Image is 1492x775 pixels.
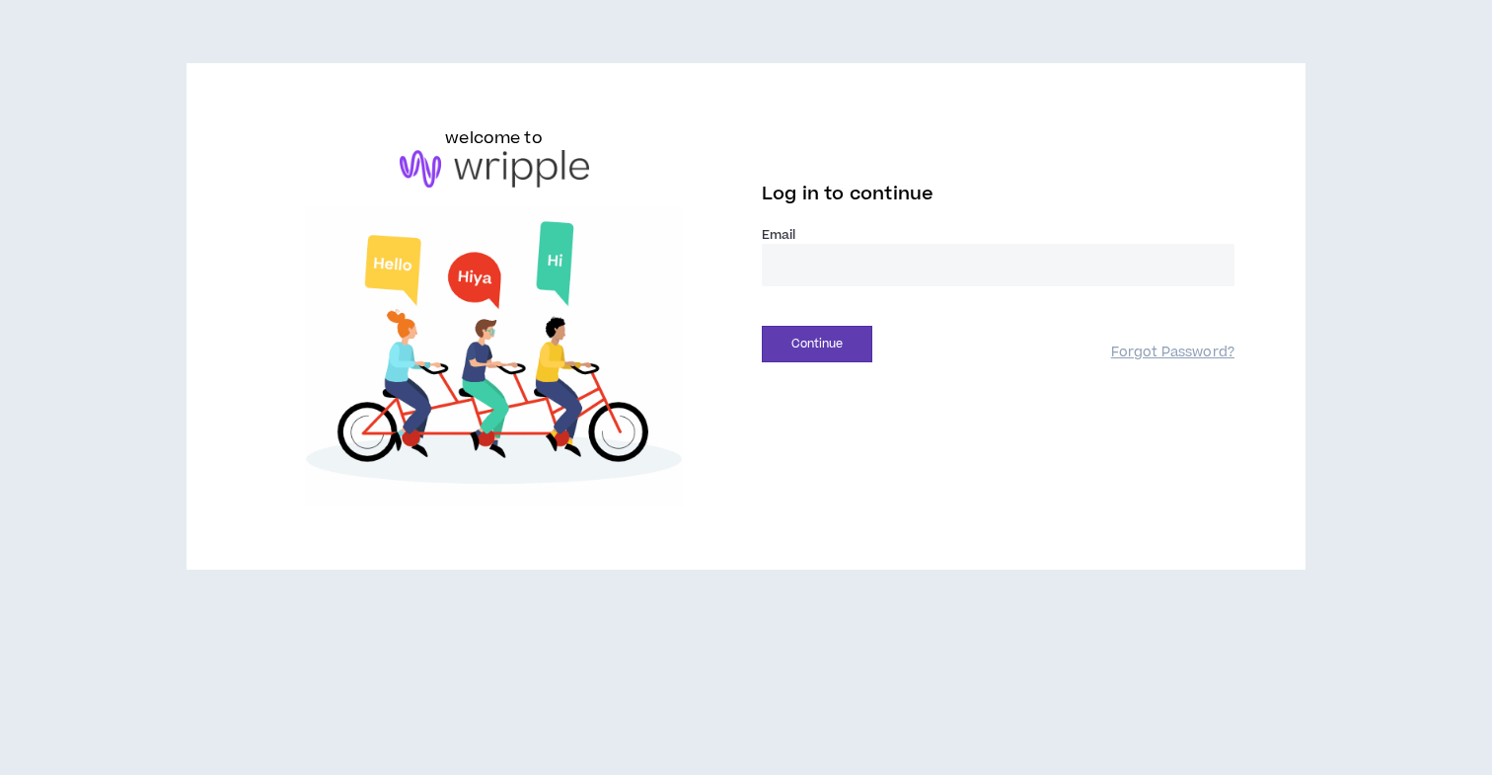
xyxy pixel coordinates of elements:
[445,126,543,150] h6: welcome to
[762,226,1234,244] label: Email
[400,150,589,188] img: logo-brand.png
[1111,344,1234,362] a: Forgot Password?
[762,182,933,206] span: Log in to continue
[258,207,730,506] img: Welcome to Wripple
[762,326,872,362] button: Continue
